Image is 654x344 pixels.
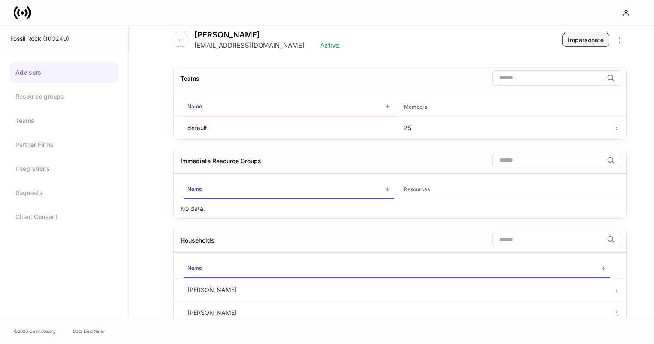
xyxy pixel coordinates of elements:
a: Data Disclaimer [73,328,105,335]
a: Client Consent [10,207,118,227]
span: Members [400,98,610,116]
h6: Name [187,264,202,272]
a: Teams [10,110,118,131]
h6: Name [187,185,202,193]
a: Resource groups [10,86,118,107]
p: | [311,41,313,50]
span: © 2025 OneAdvisory [14,328,56,335]
td: [PERSON_NAME] [180,278,613,301]
a: Advisors [10,62,118,83]
td: default [180,116,397,139]
div: Immediate Resource Groups [180,157,261,165]
h6: Name [187,102,202,110]
p: Active [320,41,339,50]
div: Fossil Rock (100249) [10,34,118,43]
span: Name [184,98,394,116]
span: Resources [400,181,610,198]
div: Households [180,236,214,245]
h6: Resources [404,185,430,193]
p: [EMAIL_ADDRESS][DOMAIN_NAME] [194,41,304,50]
h6: Members [404,103,427,111]
div: Impersonate [568,36,604,44]
a: Partner Firms [10,134,118,155]
td: [PERSON_NAME] [180,301,613,324]
h4: [PERSON_NAME] [194,30,339,40]
p: No data. [180,204,205,213]
a: Requests [10,183,118,203]
button: Impersonate [562,33,609,47]
span: Name [184,259,610,278]
div: Teams [180,74,199,83]
td: 25 [397,116,614,139]
a: Integrations [10,158,118,179]
span: Name [184,180,394,199]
